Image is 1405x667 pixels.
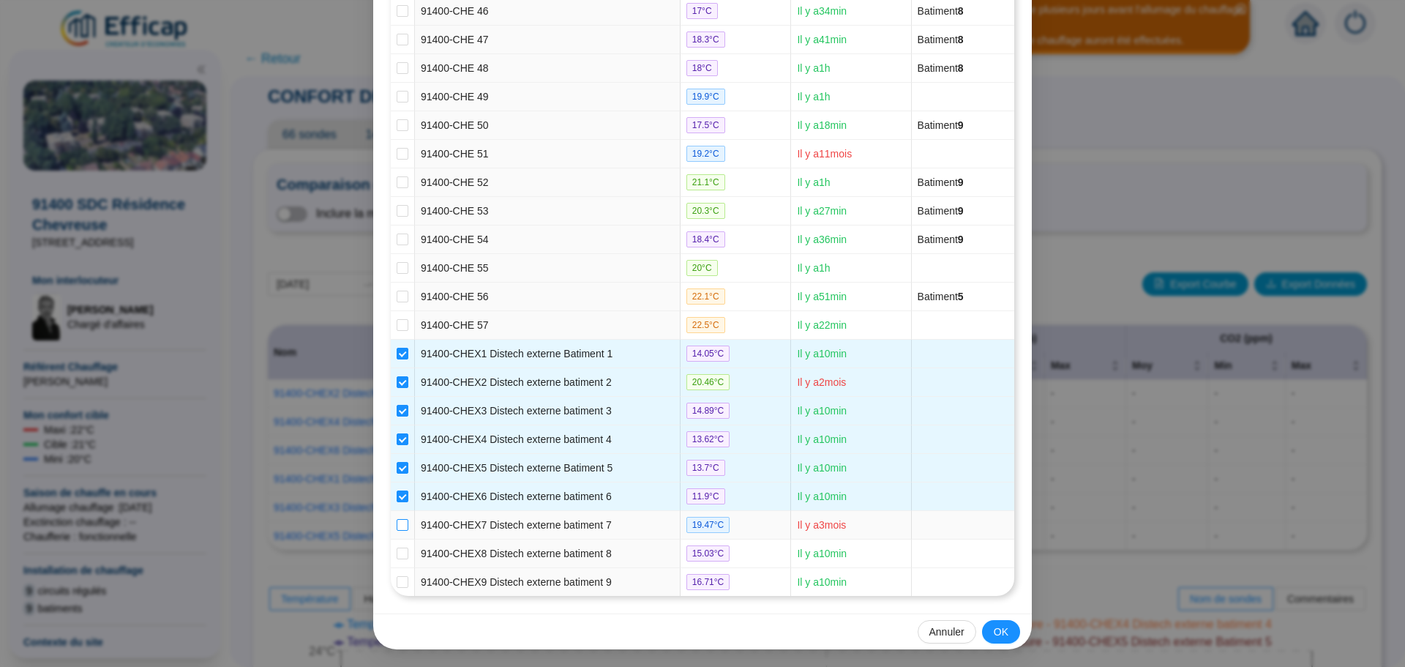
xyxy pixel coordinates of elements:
span: Il y a 18 min [797,119,847,131]
span: Il y a 10 min [797,548,847,559]
span: 17 °C [686,3,718,19]
span: Batiment [918,5,964,17]
span: 18 °C [686,60,718,76]
span: Batiment [918,62,964,74]
button: OK [982,620,1020,644]
td: 91400-CHE 51 [415,140,681,168]
span: 9 [958,119,964,131]
span: OK [994,625,1008,640]
span: 19.47 °C [686,517,730,533]
td: 91400-CHEX4 Distech externe batiment 4 [415,425,681,454]
span: 20.3 °C [686,203,725,219]
td: 91400-CHE 50 [415,111,681,140]
span: 8 [958,34,964,45]
span: 16.71 °C [686,574,730,590]
span: 15.03 °C [686,545,730,562]
span: 17.5 °C [686,117,725,133]
span: Il y a 51 min [797,291,847,302]
span: 22.1 °C [686,288,725,305]
span: Il y a 10 min [797,348,847,359]
span: Batiment [918,176,964,188]
span: Il y a 22 min [797,319,847,331]
span: 11.9 °C [686,488,725,504]
td: 91400-CHEX9 Distech externe batiment 9 [415,568,681,596]
span: Il y a 10 min [797,405,847,417]
span: Batiment [918,291,964,302]
span: 9 [958,234,964,245]
td: 91400-CHE 53 [415,197,681,226]
span: Il y a 1 h [797,91,830,103]
span: Batiment [918,234,964,245]
button: Annuler [918,620,976,644]
span: 22.5 °C [686,317,725,333]
span: 8 [958,62,964,74]
span: 14.05 °C [686,346,730,362]
td: 91400-CHEX5 Distech externe Batiment 5 [415,454,681,482]
td: 91400-CHEX7 Distech externe batiment 7 [415,511,681,540]
span: Il y a 10 min [797,576,847,588]
span: 9 [958,205,964,217]
span: 14.89 °C [686,403,730,419]
span: Il y a 1 h [797,262,830,274]
span: 19.2 °C [686,146,725,162]
td: 91400-CHE 47 [415,26,681,54]
td: 91400-CHEX6 Distech externe batiment 6 [415,482,681,511]
span: 20.46 °C [686,374,730,390]
span: Il y a 1 h [797,176,830,188]
span: 21.1 °C [686,174,725,190]
span: 8 [958,5,964,17]
span: Il y a 36 min [797,234,847,245]
td: 91400-CHE 56 [415,283,681,311]
td: 91400-CHEX2 Distech externe batiment 2 [415,368,681,397]
span: Il y a 41 min [797,34,847,45]
span: Il y a 34 min [797,5,847,17]
span: Il y a 3 mois [797,519,846,531]
span: Batiment [918,34,964,45]
span: 20 °C [686,260,718,276]
span: 18.4 °C [686,231,725,247]
td: 91400-CHEX3 Distech externe batiment 3 [415,397,681,425]
td: 91400-CHE 54 [415,226,681,254]
span: 18.3 °C [686,31,725,48]
td: 91400-CHEX1 Distech externe Batiment 1 [415,340,681,368]
span: 13.7 °C [686,460,725,476]
span: Batiment [918,119,964,131]
span: Il y a 1 h [797,62,830,74]
span: Il y a 10 min [797,491,847,502]
td: 91400-CHE 49 [415,83,681,111]
td: 91400-CHE 48 [415,54,681,83]
span: Il y a 2 mois [797,376,846,388]
span: 19.9 °C [686,89,725,105]
span: Il y a 10 min [797,433,847,445]
td: 91400-CHE 57 [415,311,681,340]
span: Il y a 27 min [797,205,847,217]
span: Batiment [918,205,964,217]
span: 13.62 °C [686,431,730,447]
td: 91400-CHE 52 [415,168,681,197]
span: 5 [958,291,964,302]
td: 91400-CHE 55 [415,254,681,283]
span: Il y a 11 mois [797,148,852,160]
td: 91400-CHEX8 Distech externe batiment 8 [415,540,681,568]
span: Il y a 10 min [797,462,847,474]
span: Annuler [929,625,964,640]
span: 9 [958,176,964,188]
